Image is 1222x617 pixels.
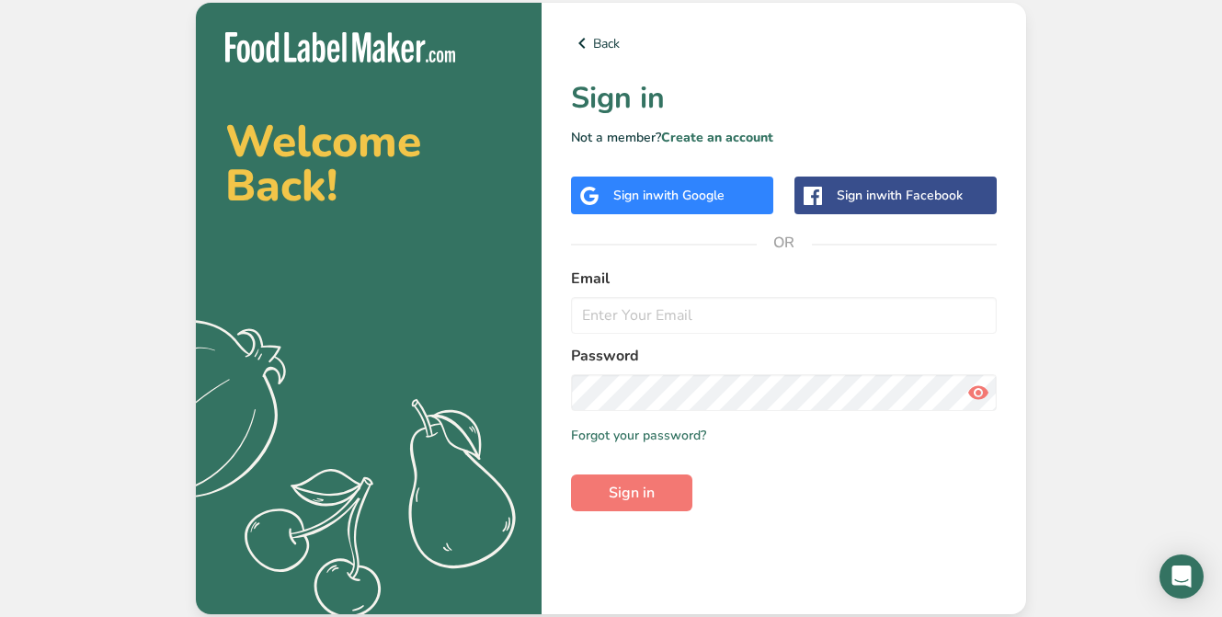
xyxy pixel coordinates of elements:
[571,345,997,367] label: Password
[571,128,997,147] p: Not a member?
[571,297,997,334] input: Enter Your Email
[1159,554,1204,599] div: Open Intercom Messenger
[661,129,773,146] a: Create an account
[757,215,812,270] span: OR
[876,187,963,204] span: with Facebook
[837,186,963,205] div: Sign in
[225,32,455,63] img: Food Label Maker
[653,187,725,204] span: with Google
[571,426,706,445] a: Forgot your password?
[571,32,997,54] a: Back
[609,482,655,504] span: Sign in
[571,268,997,290] label: Email
[613,186,725,205] div: Sign in
[225,120,512,208] h2: Welcome Back!
[571,76,997,120] h1: Sign in
[571,474,692,511] button: Sign in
